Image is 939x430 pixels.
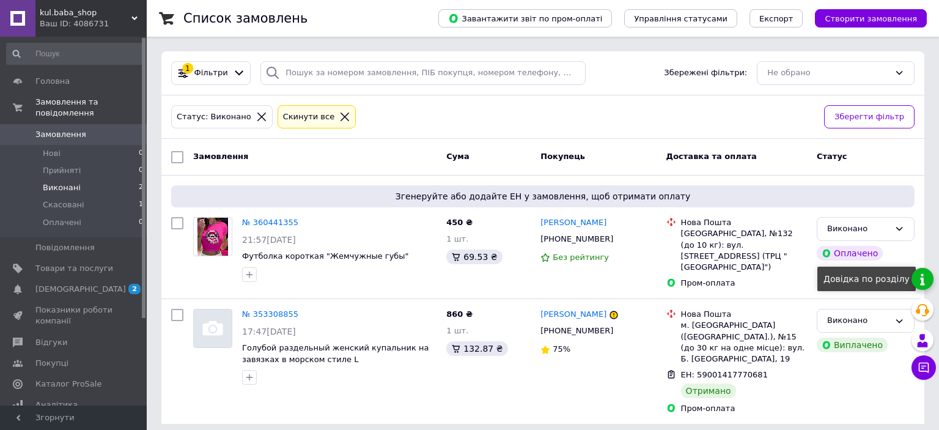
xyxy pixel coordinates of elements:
a: Фото товару [193,309,232,348]
div: Виконано [827,314,889,327]
a: Створити замовлення [803,13,927,23]
button: Управління статусами [624,9,737,28]
span: Замовлення та повідомлення [35,97,147,119]
span: Статус [817,152,847,161]
span: 2 [128,284,141,294]
img: Фото товару [194,310,232,347]
a: [PERSON_NAME] [540,309,606,321]
span: Виконані [43,182,81,193]
h1: Список замовлень [183,11,307,26]
span: 0 [139,165,143,176]
div: [PHONE_NUMBER] [538,323,616,339]
span: Покупець [540,152,585,161]
button: Чат з покупцем [911,355,936,380]
div: Нова Пошта [681,309,807,320]
a: № 360441355 [242,218,298,227]
span: 0 [139,217,143,228]
div: 132.87 ₴ [446,341,507,356]
span: Зберегти фільтр [834,111,904,124]
div: Нова Пошта [681,217,807,228]
span: 1 шт. [446,326,468,335]
span: 21:57[DATE] [242,235,296,245]
div: Пром-оплата [681,278,807,289]
span: Аналітика [35,399,78,410]
span: 1 [139,199,143,210]
button: Завантажити звіт по пром-оплаті [438,9,612,28]
span: Нові [43,148,61,159]
span: 17:47[DATE] [242,327,296,336]
span: 450 ₴ [446,218,473,227]
span: Каталог ProSale [35,379,101,390]
div: Оплачено [817,246,883,261]
div: Виплачено [817,338,888,352]
a: № 353308855 [242,310,298,319]
span: kul.baba_shop [40,7,131,18]
div: Статус: Виконано [174,111,254,124]
span: 1 шт. [446,234,468,243]
span: Експорт [759,14,794,23]
span: ЕН: 59001417770681 [681,370,768,379]
span: Збережені фільтри: [664,67,747,79]
div: Не обрано [767,67,889,80]
div: 1 [182,63,193,74]
span: Повідомлення [35,242,95,253]
button: Створити замовлення [815,9,927,28]
a: [PERSON_NAME] [540,217,606,229]
button: Експорт [749,9,803,28]
span: Доставка та оплата [666,152,757,161]
span: Товари та послуги [35,263,113,274]
div: Cкинути все [281,111,337,124]
div: Виконано [827,223,889,235]
div: [PHONE_NUMBER] [538,231,616,247]
input: Пошук [6,43,144,65]
div: [GEOGRAPHIC_DATA], №132 (до 10 кг): вул. [STREET_ADDRESS] (ТРЦ "[GEOGRAPHIC_DATA]") [681,228,807,273]
div: Ваш ID: 4086731 [40,18,147,29]
a: Фото товару [193,217,232,256]
div: м. [GEOGRAPHIC_DATA] ([GEOGRAPHIC_DATA].), №15 (до 30 кг на одне місце): вул. Б. [GEOGRAPHIC_DATA... [681,320,807,365]
a: Голубой раздельный женский купальник на завязках в морском стиле L [242,343,429,364]
span: 0 [139,148,143,159]
span: Cума [446,152,469,161]
span: Завантажити звіт по пром-оплаті [448,13,602,24]
span: Замовлення [35,129,86,140]
span: Замовлення [193,152,248,161]
span: Фільтри [194,67,228,79]
span: Покупці [35,358,68,369]
span: Головна [35,76,70,87]
span: Показники роботи компанії [35,305,113,327]
div: Пром-оплата [681,403,807,414]
span: Відгуки [35,337,67,348]
div: Отримано [681,384,736,398]
a: Футболка короткая "Жемчужные губы" [242,251,409,261]
button: Зберегти фільтр [824,105,915,129]
span: Без рейтингу [553,253,609,262]
div: 69.53 ₴ [446,250,502,264]
span: 75% [553,344,570,354]
span: Управління статусами [634,14,727,23]
span: Прийняті [43,165,81,176]
span: Згенеруйте або додайте ЕН у замовлення, щоб отримати оплату [176,190,910,202]
span: Скасовані [43,199,84,210]
input: Пошук за номером замовлення, ПІБ покупця, номером телефону, Email, номером накладної [260,61,586,85]
span: [DEMOGRAPHIC_DATA] [35,284,126,295]
span: 860 ₴ [446,310,473,319]
img: Фото товару [197,218,228,256]
span: Оплачені [43,217,81,228]
div: Довідка по розділу [817,267,916,291]
span: Створити замовлення [825,14,917,23]
span: 2 [139,182,143,193]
